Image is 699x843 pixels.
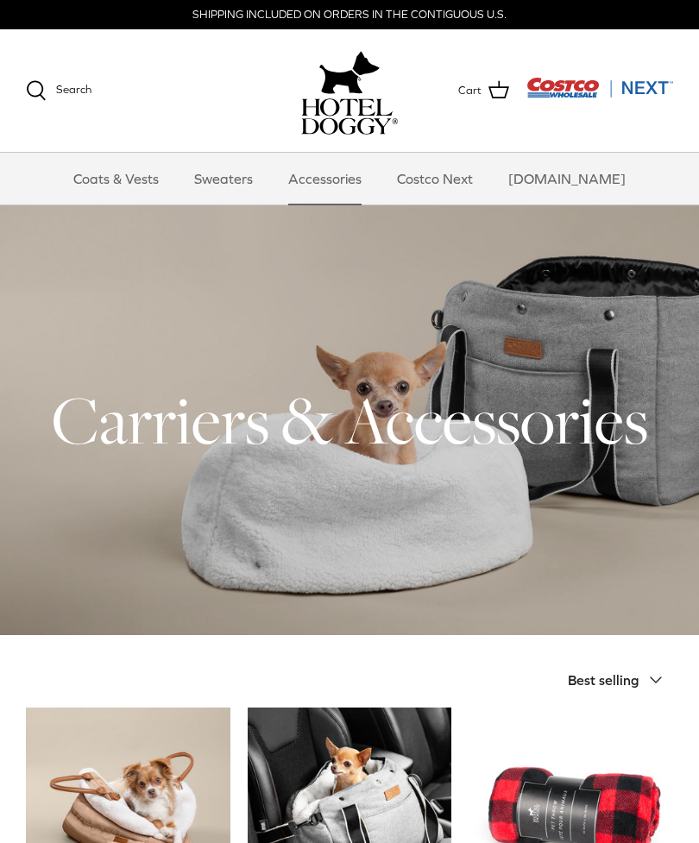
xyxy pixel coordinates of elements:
[526,77,673,98] img: Costco Next
[458,79,509,102] a: Cart
[381,153,488,204] a: Costco Next
[526,88,673,101] a: Visit Costco Next
[301,47,398,135] a: hoteldoggy.com hoteldoggycom
[273,153,377,204] a: Accessories
[301,98,398,135] img: hoteldoggycom
[493,153,641,204] a: [DOMAIN_NAME]
[319,47,380,98] img: hoteldoggy.com
[568,672,639,688] span: Best selling
[179,153,268,204] a: Sweaters
[26,378,673,462] h1: Carriers & Accessories
[26,80,91,101] a: Search
[568,661,673,699] button: Best selling
[56,83,91,96] span: Search
[458,82,482,100] span: Cart
[58,153,174,204] a: Coats & Vests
